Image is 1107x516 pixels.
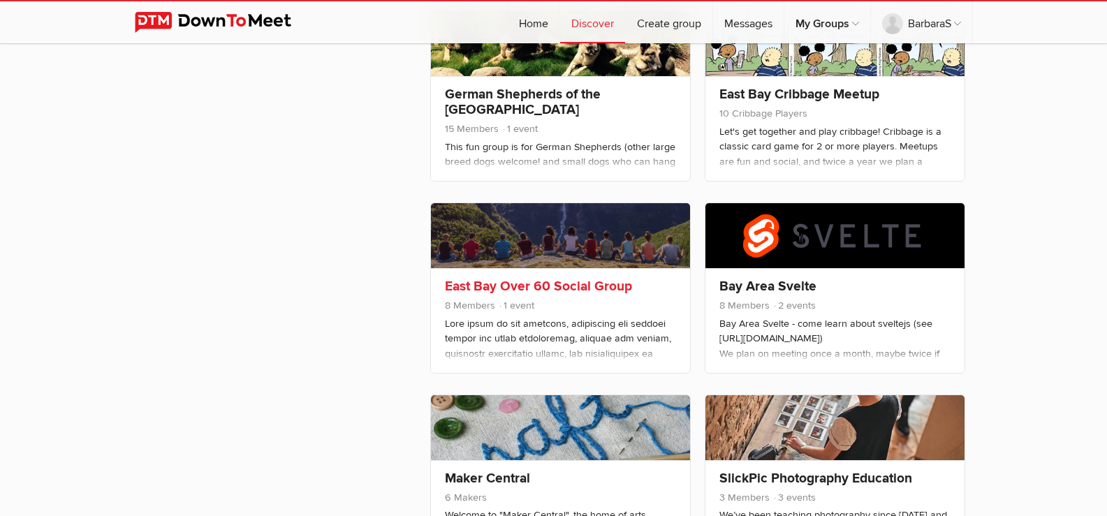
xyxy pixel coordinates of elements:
[719,108,807,119] span: 10 Cribbage Players
[784,1,870,43] a: My Groups
[719,316,951,392] div: Bay Area Svelte - come learn about sveltejs (see [URL][DOMAIN_NAME]) We plan on meeting once a mo...
[719,300,770,311] span: 8 Members
[135,12,313,33] img: DownToMeet
[508,1,559,43] a: Home
[626,1,712,43] a: Create group
[445,278,632,295] a: East Bay Over 60 Social Group
[445,123,499,135] span: 15 Members
[445,300,495,311] span: 8 Members
[445,470,530,487] a: Maker Central
[445,140,676,306] div: This fun group is for German Shepherds (other large breed dogs welcome! and small dogs who can ha...
[713,1,784,43] a: Messages
[445,86,601,118] a: German Shepherds of the [GEOGRAPHIC_DATA]
[871,1,972,43] a: BarbaraS
[772,300,816,311] span: 2 events
[719,86,879,103] a: East Bay Cribbage Meetup
[498,300,534,311] span: 1 event
[719,492,770,503] span: 3 Members
[501,123,538,135] span: 1 event
[719,470,912,487] a: SlickPic Photography Education
[772,492,816,503] span: 3 events
[560,1,625,43] a: Discover
[719,278,816,295] a: Bay Area Svelte
[445,492,487,503] span: 6 Makers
